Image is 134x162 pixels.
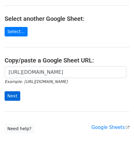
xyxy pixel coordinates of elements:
a: Select... [5,27,28,36]
h4: Copy/paste a Google Sheet URL: [5,57,129,64]
input: Paste your Google Sheet URL here [5,66,126,78]
small: Example: [URL][DOMAIN_NAME] [5,79,67,84]
a: Need help? [5,124,34,134]
h4: Select another Google Sheet: [5,15,129,22]
a: Google Sheets [91,125,129,130]
input: Next [5,91,20,101]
